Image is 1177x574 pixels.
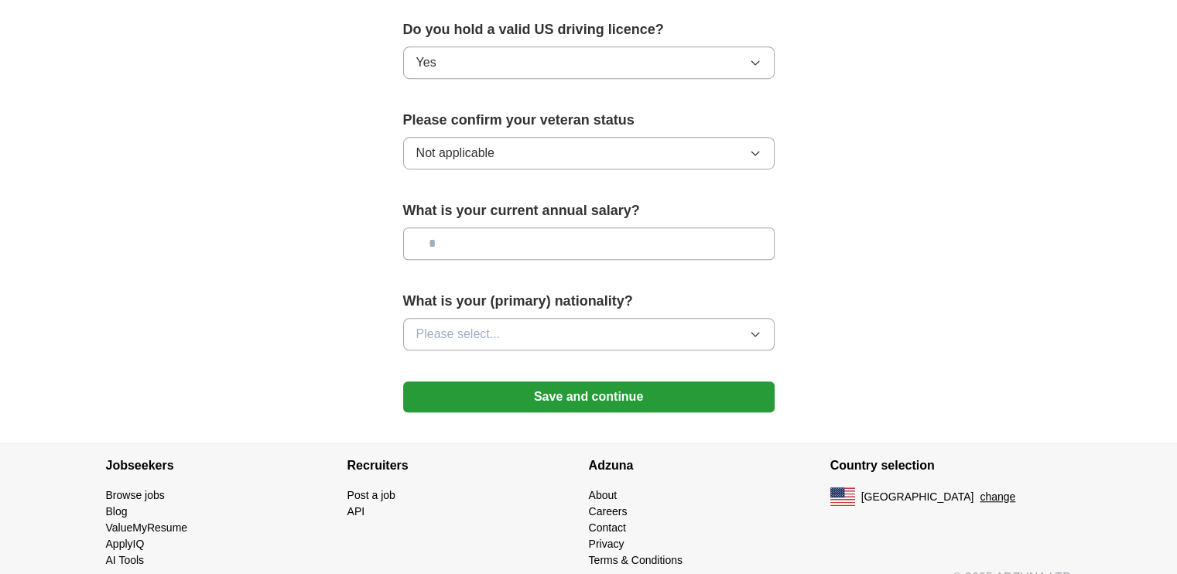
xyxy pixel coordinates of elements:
button: Yes [403,46,775,79]
a: About [589,489,618,501]
a: ApplyIQ [106,538,145,550]
button: Save and continue [403,381,775,412]
a: Blog [106,505,128,518]
img: US flag [830,487,855,506]
span: [GEOGRAPHIC_DATA] [861,489,974,505]
a: AI Tools [106,554,145,566]
span: Yes [416,53,436,72]
label: Please confirm your veteran status [403,110,775,131]
button: change [980,489,1015,505]
a: Terms & Conditions [589,554,683,566]
span: Please select... [416,325,501,343]
a: ValueMyResume [106,521,188,534]
a: Browse jobs [106,489,165,501]
a: Privacy [589,538,624,550]
a: Careers [589,505,628,518]
span: Not applicable [416,144,494,162]
a: API [347,505,365,518]
h4: Country selection [830,444,1072,487]
label: What is your (primary) nationality? [403,291,775,312]
button: Please select... [403,318,775,350]
a: Post a job [347,489,395,501]
label: Do you hold a valid US driving licence? [403,19,775,40]
a: Contact [589,521,626,534]
button: Not applicable [403,137,775,169]
label: What is your current annual salary? [403,200,775,221]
